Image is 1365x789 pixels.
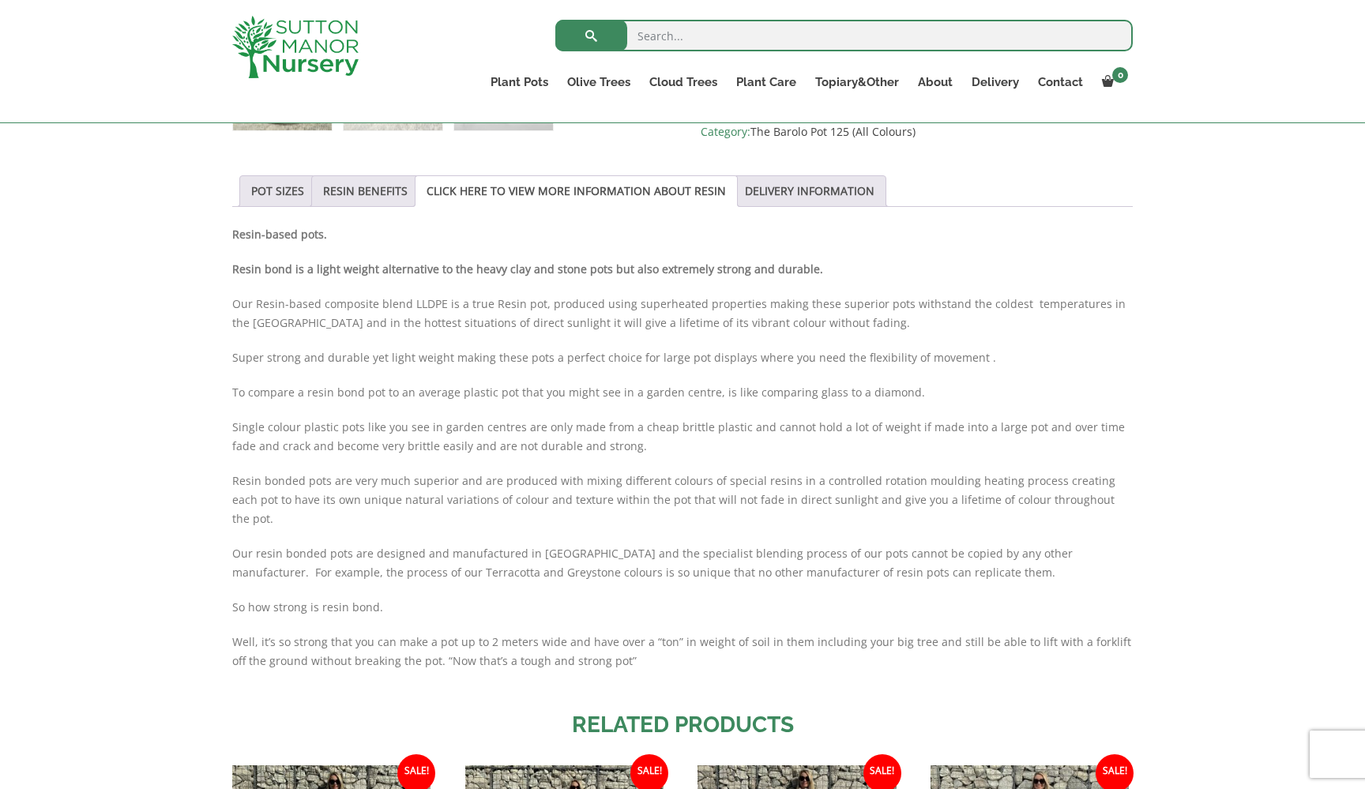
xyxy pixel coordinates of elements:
[908,71,962,93] a: About
[251,176,304,206] a: POT SIZES
[232,544,1133,582] p: Our resin bonded pots are designed and manufactured in [GEOGRAPHIC_DATA] and the specialist blend...
[232,418,1133,456] p: Single colour plastic pots like you see in garden centres are only made from a cheap brittle plas...
[727,71,806,93] a: Plant Care
[558,71,640,93] a: Olive Trees
[962,71,1028,93] a: Delivery
[806,71,908,93] a: Topiary&Other
[1092,71,1133,93] a: 0
[232,383,1133,402] p: To compare a resin bond pot to an average plastic pot that you might see in a garden centre, is l...
[555,20,1133,51] input: Search...
[1112,67,1128,83] span: 0
[323,176,408,206] a: RESIN BENEFITS
[640,71,727,93] a: Cloud Trees
[232,261,823,276] strong: Resin bond is a light weight alternative to the heavy clay and stone pots but also extremely stro...
[745,176,874,206] a: DELIVERY INFORMATION
[232,472,1133,528] p: Resin bonded pots are very much superior and are produced with mixing different colours of specia...
[232,708,1133,742] h2: Related products
[232,348,1133,367] p: Super strong and durable yet light weight making these pots a perfect choice for large pot displa...
[232,16,359,78] img: logo
[427,176,726,206] a: CLICK HERE TO VIEW MORE INFORMATION ABOUT RESIN
[750,124,916,139] a: The Barolo Pot 125 (All Colours)
[232,633,1133,671] p: Well, it’s so strong that you can make a pot up to 2 meters wide and have over a “ton” in weight ...
[481,71,558,93] a: Plant Pots
[232,227,327,242] strong: Resin-based pots.
[232,598,1133,617] p: So how strong is resin bond.
[232,295,1133,333] p: Our Resin-based composite blend LLDPE is a true Resin pot, produced using superheated properties ...
[701,122,1133,141] span: Category:
[1028,71,1092,93] a: Contact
